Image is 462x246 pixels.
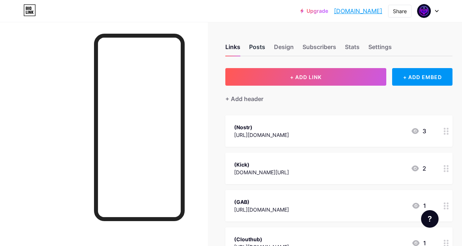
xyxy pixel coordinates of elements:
button: + ADD LINK [225,68,386,86]
div: 1 [412,201,426,210]
div: (Kick) [234,161,289,168]
div: Subscribers [303,42,336,56]
div: + ADD EMBED [392,68,452,86]
div: [URL][DOMAIN_NAME] [234,131,289,139]
a: Upgrade [300,8,328,14]
div: Posts [249,42,265,56]
div: Design [274,42,294,56]
div: (GAB) [234,198,289,206]
div: [DOMAIN_NAME][URL] [234,168,289,176]
div: Share [393,7,407,15]
img: Allam Prock [417,4,431,18]
div: 3 [411,127,426,135]
div: Links [225,42,240,56]
div: (Clouthub) [234,235,289,243]
div: + Add header [225,94,263,103]
div: 2 [411,164,426,173]
div: [URL][DOMAIN_NAME] [234,206,289,213]
div: Stats [345,42,360,56]
span: + ADD LINK [290,74,322,80]
div: (Nostr) [234,123,289,131]
div: Settings [368,42,392,56]
a: [DOMAIN_NAME] [334,7,382,15]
